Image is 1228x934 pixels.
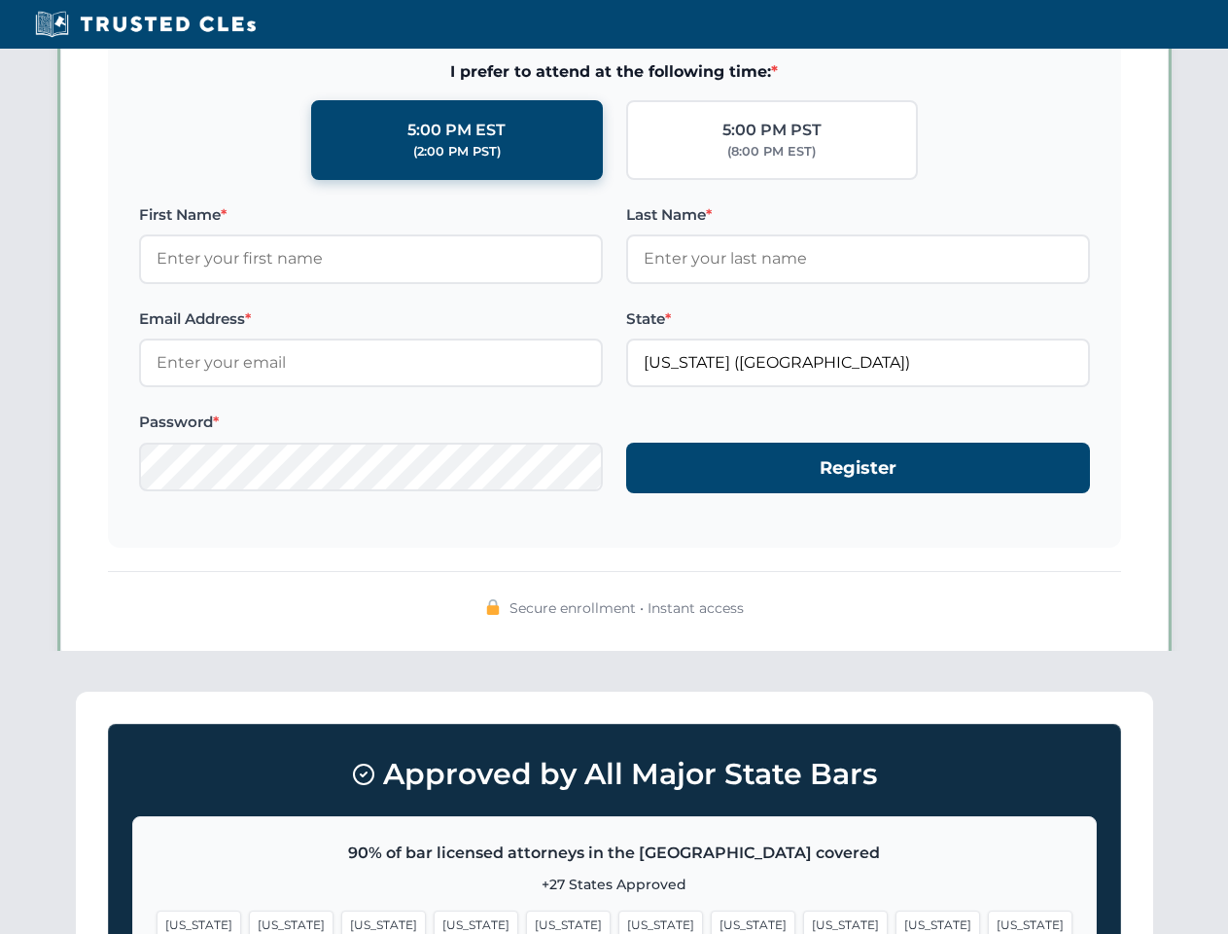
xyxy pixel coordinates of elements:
[722,118,822,143] div: 5:00 PM PST
[485,599,501,615] img: 🔒
[139,307,603,331] label: Email Address
[139,203,603,227] label: First Name
[626,234,1090,283] input: Enter your last name
[727,142,816,162] div: (8:00 PM EST)
[139,411,603,434] label: Password
[139,59,1090,85] span: I prefer to attend at the following time:
[132,748,1097,801] h3: Approved by All Major State Bars
[407,118,506,143] div: 5:00 PM EST
[626,307,1090,331] label: State
[157,841,1072,866] p: 90% of bar licensed attorneys in the [GEOGRAPHIC_DATA] covered
[626,339,1090,387] input: Arizona (AZ)
[139,339,603,387] input: Enter your email
[626,443,1090,494] button: Register
[626,203,1090,227] label: Last Name
[157,874,1072,895] p: +27 States Approved
[509,597,744,619] span: Secure enrollment • Instant access
[139,234,603,283] input: Enter your first name
[29,10,262,39] img: Trusted CLEs
[413,142,501,162] div: (2:00 PM PST)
